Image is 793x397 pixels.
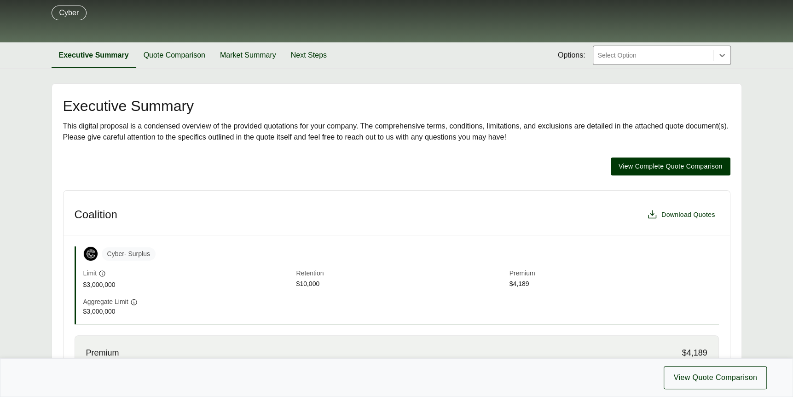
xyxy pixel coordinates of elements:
span: $10,000 [296,279,506,290]
img: Coalition [84,247,98,261]
span: Options: [558,50,585,61]
span: $3,000,000 [83,307,293,316]
button: Download Quotes [643,205,719,224]
button: View Quote Comparison [664,366,767,389]
button: Next Steps [284,42,334,68]
span: Premium [86,347,119,359]
div: This digital proposal is a condensed overview of the provided quotations for your company. The co... [63,121,730,143]
h3: Coalition [75,208,117,222]
span: Limit [83,269,97,278]
span: View Complete Quote Comparison [619,162,723,171]
span: View Quote Comparison [673,372,757,383]
h2: Executive Summary [63,99,730,113]
span: Cyber - Surplus [102,247,156,261]
span: $4,189 [682,347,707,359]
span: Aggregate Limit [83,297,128,307]
span: Download Quotes [661,210,715,220]
span: $4,189 [509,279,719,290]
button: Quote Comparison [136,42,213,68]
button: View Complete Quote Comparison [611,158,730,175]
span: $3,000,000 [83,280,293,290]
p: Cyber [59,7,79,18]
span: Premium [509,269,719,279]
span: Retention [296,269,506,279]
button: Executive Summary [52,42,136,68]
button: Market Summary [213,42,284,68]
